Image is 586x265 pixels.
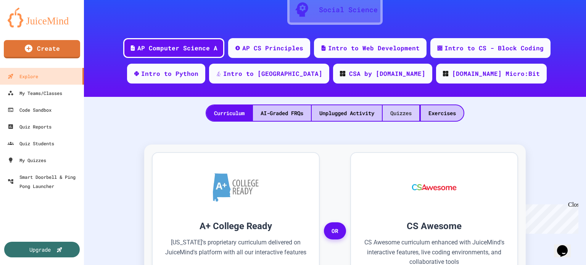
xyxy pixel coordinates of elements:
div: CSA by [DOMAIN_NAME] [349,69,425,78]
img: CODE_logo_RGB.png [443,71,448,76]
div: Intro to [GEOGRAPHIC_DATA] [223,69,322,78]
span: OR [324,222,346,240]
div: Explore [8,72,38,81]
img: CODE_logo_RGB.png [340,71,345,76]
div: Intro to Web Development [328,43,420,53]
img: A+ College Ready [213,173,259,202]
div: [DOMAIN_NAME] Micro:Bit [452,69,540,78]
div: Social Science [319,5,378,15]
div: Unplugged Activity [312,105,382,121]
iframe: chat widget [554,234,578,257]
div: Quizzes [383,105,419,121]
div: Quiz Students [8,139,54,148]
div: AI-Graded FRQs [253,105,311,121]
iframe: chat widget [523,201,578,234]
div: AP Computer Science A [137,43,217,53]
img: CS Awesome [404,164,464,210]
div: My Quizzes [8,156,46,165]
div: Curriculum [206,105,252,121]
div: Chat with us now!Close [3,3,53,48]
a: Create [4,40,80,58]
img: logo-orange.svg [8,8,76,27]
div: Intro to CS - Block Coding [444,43,544,53]
div: My Teams/Classes [8,88,62,98]
div: Quiz Reports [8,122,52,131]
div: AP CS Principles [242,43,303,53]
div: Exercises [421,105,464,121]
h3: CS Awesome [362,219,506,233]
div: Code Sandbox [8,105,52,114]
div: Upgrade [29,246,51,254]
div: Smart Doorbell & Ping Pong Launcher [8,172,81,191]
h3: A+ College Ready [164,219,307,233]
div: Intro to Python [141,69,198,78]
